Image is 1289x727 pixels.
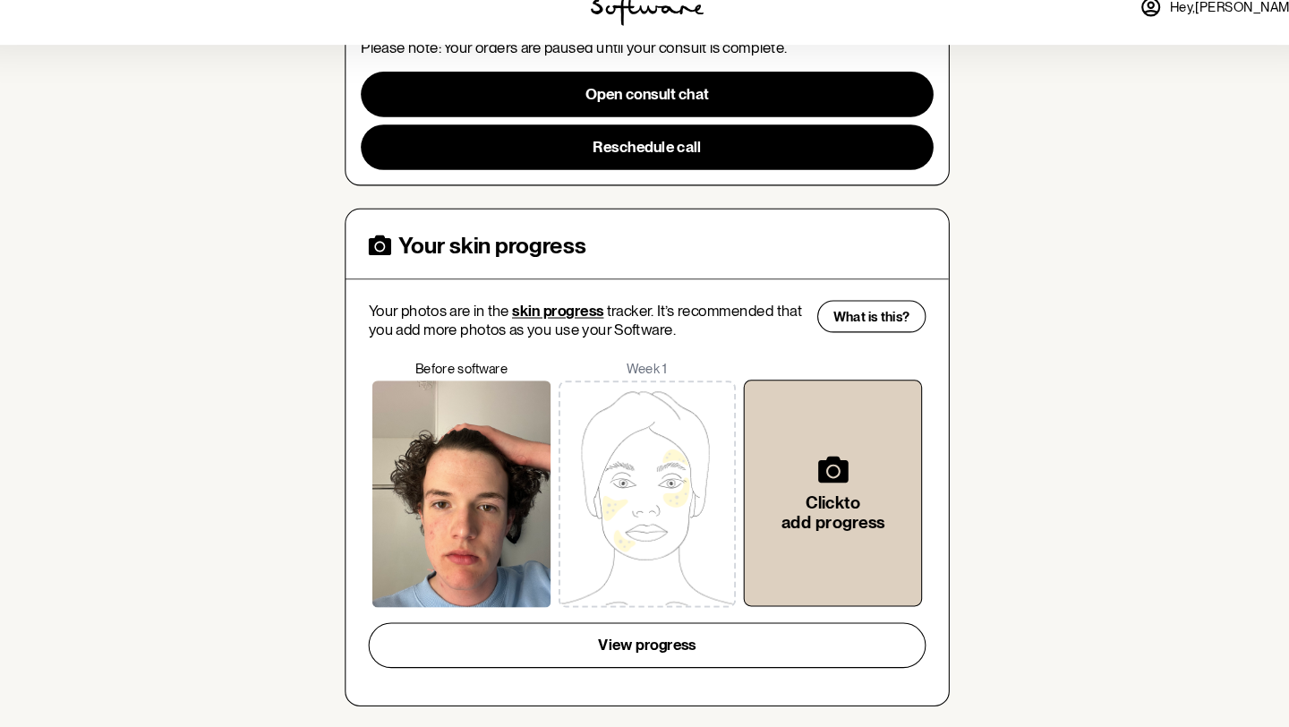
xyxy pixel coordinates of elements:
[806,313,909,344] button: What is this?
[765,495,875,534] h6: Click to add progress
[1100,14,1278,57] a: Hey,[PERSON_NAME]!
[380,315,794,349] p: Your photos are in the tracker. It’s recommended that you add more photos as you use your Software.
[557,371,733,386] p: Week 1
[591,25,698,54] img: software logo
[409,249,586,275] h4: Your skin progress
[821,321,893,337] span: What is this?
[1140,29,1268,44] span: Hey, [PERSON_NAME] !
[380,371,557,386] p: Before software
[598,631,691,648] span: View progress
[373,147,916,190] button: Reschedule call
[373,97,916,140] button: Open consult chat
[560,389,730,604] img: 9sTVZcrP3IAAAAAASUVORK5CYII=
[380,619,909,662] button: View progress
[516,315,603,332] span: skin progress
[593,159,696,176] span: Reschedule call
[373,65,916,82] p: Please note: Your orders are paused until your consult is complete.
